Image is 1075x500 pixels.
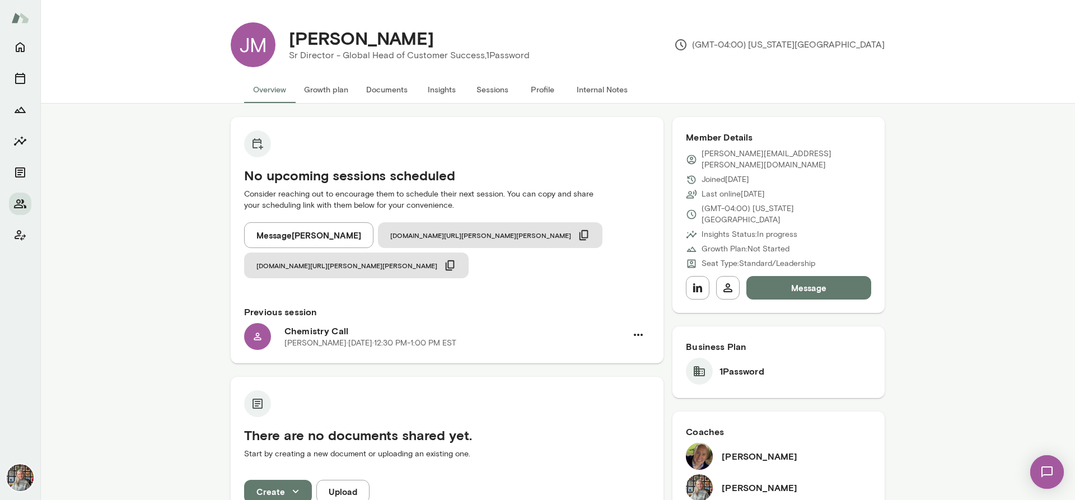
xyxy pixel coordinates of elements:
[9,36,31,58] button: Home
[244,305,650,319] h6: Previous session
[517,76,568,103] button: Profile
[568,76,637,103] button: Internal Notes
[702,203,871,226] p: (GMT-04:00) [US_STATE][GEOGRAPHIC_DATA]
[9,130,31,152] button: Insights
[467,76,517,103] button: Sessions
[244,76,295,103] button: Overview
[686,443,713,470] img: David McPherson
[378,222,602,248] button: [DOMAIN_NAME][URL][PERSON_NAME][PERSON_NAME]
[244,253,469,278] button: [DOMAIN_NAME][URL][PERSON_NAME][PERSON_NAME]
[674,38,885,52] p: (GMT-04:00) [US_STATE][GEOGRAPHIC_DATA]
[244,426,650,444] h5: There are no documents shared yet.
[357,76,417,103] button: Documents
[231,22,275,67] div: JM
[289,27,434,49] h4: [PERSON_NAME]
[7,464,34,491] img: Tricia Maggio
[9,67,31,90] button: Sessions
[284,338,456,349] p: [PERSON_NAME] · [DATE] · 12:30 PM-1:00 PM EST
[289,49,530,62] p: Sr Director - Global Head of Customer Success, 1Password
[702,244,789,255] p: Growth Plan: Not Started
[244,222,373,248] button: Message[PERSON_NAME]
[722,450,797,463] h6: [PERSON_NAME]
[9,193,31,215] button: Members
[722,481,797,494] h6: [PERSON_NAME]
[9,161,31,184] button: Documents
[746,276,871,300] button: Message
[702,148,871,171] p: [PERSON_NAME][EMAIL_ADDRESS][PERSON_NAME][DOMAIN_NAME]
[686,130,871,144] h6: Member Details
[284,324,627,338] h6: Chemistry Call
[295,76,357,103] button: Growth plan
[719,365,764,378] h6: 1Password
[702,258,815,269] p: Seat Type: Standard/Leadership
[686,425,871,438] h6: Coaches
[702,229,797,240] p: Insights Status: In progress
[9,99,31,121] button: Growth Plan
[256,261,437,270] span: [DOMAIN_NAME][URL][PERSON_NAME][PERSON_NAME]
[244,448,650,460] p: Start by creating a new document or uploading an existing one.
[417,76,467,103] button: Insights
[244,189,650,211] p: Consider reaching out to encourage them to schedule their next session. You can copy and share yo...
[9,224,31,246] button: Client app
[390,231,571,240] span: [DOMAIN_NAME][URL][PERSON_NAME][PERSON_NAME]
[702,189,765,200] p: Last online [DATE]
[686,340,871,353] h6: Business Plan
[702,174,749,185] p: Joined [DATE]
[244,166,650,184] h5: No upcoming sessions scheduled
[11,7,29,29] img: Mento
